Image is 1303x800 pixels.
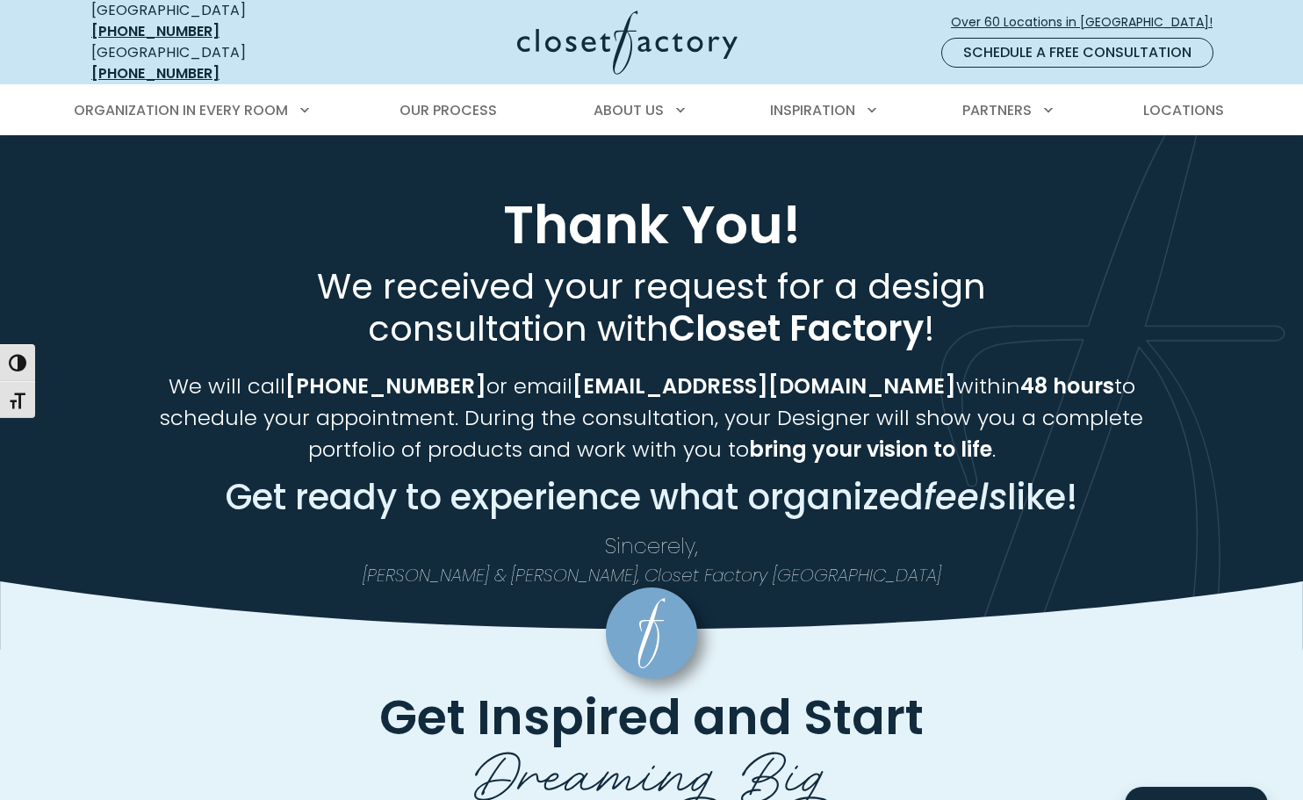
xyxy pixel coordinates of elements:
[594,100,664,120] span: About Us
[924,472,1007,522] em: feels
[88,191,1215,258] h1: Thank You!
[669,304,924,353] strong: Closet Factory
[91,42,346,84] div: [GEOGRAPHIC_DATA]
[950,7,1227,38] a: Over 60 Locations in [GEOGRAPHIC_DATA]!
[317,262,986,353] span: We received your request for a design consultation with !
[951,13,1227,32] span: Over 60 Locations in [GEOGRAPHIC_DATA]!
[74,100,288,120] span: Organization in Every Room
[91,21,220,41] a: [PHONE_NUMBER]
[226,472,1078,522] span: Get ready to experience what organized like!
[605,531,698,560] span: Sincerely,
[160,371,1143,464] span: We will call or email within to schedule your appointment. During the consultation, your Designer...
[400,100,497,120] span: Our Process
[61,86,1242,135] nav: Primary Menu
[941,38,1213,68] a: Schedule a Free Consultation
[749,435,992,464] strong: bring your vision to life
[1020,371,1114,400] strong: 48 hours
[285,371,486,400] strong: [PHONE_NUMBER]
[1143,100,1224,120] span: Locations
[91,63,220,83] a: [PHONE_NUMBER]
[379,682,924,750] span: Get Inspired and Start
[517,11,738,75] img: Closet Factory Logo
[572,371,956,400] strong: [EMAIL_ADDRESS][DOMAIN_NAME]
[363,563,941,587] em: [PERSON_NAME] & [PERSON_NAME], Closet Factory [GEOGRAPHIC_DATA]
[770,100,855,120] span: Inspiration
[962,100,1032,120] span: Partners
